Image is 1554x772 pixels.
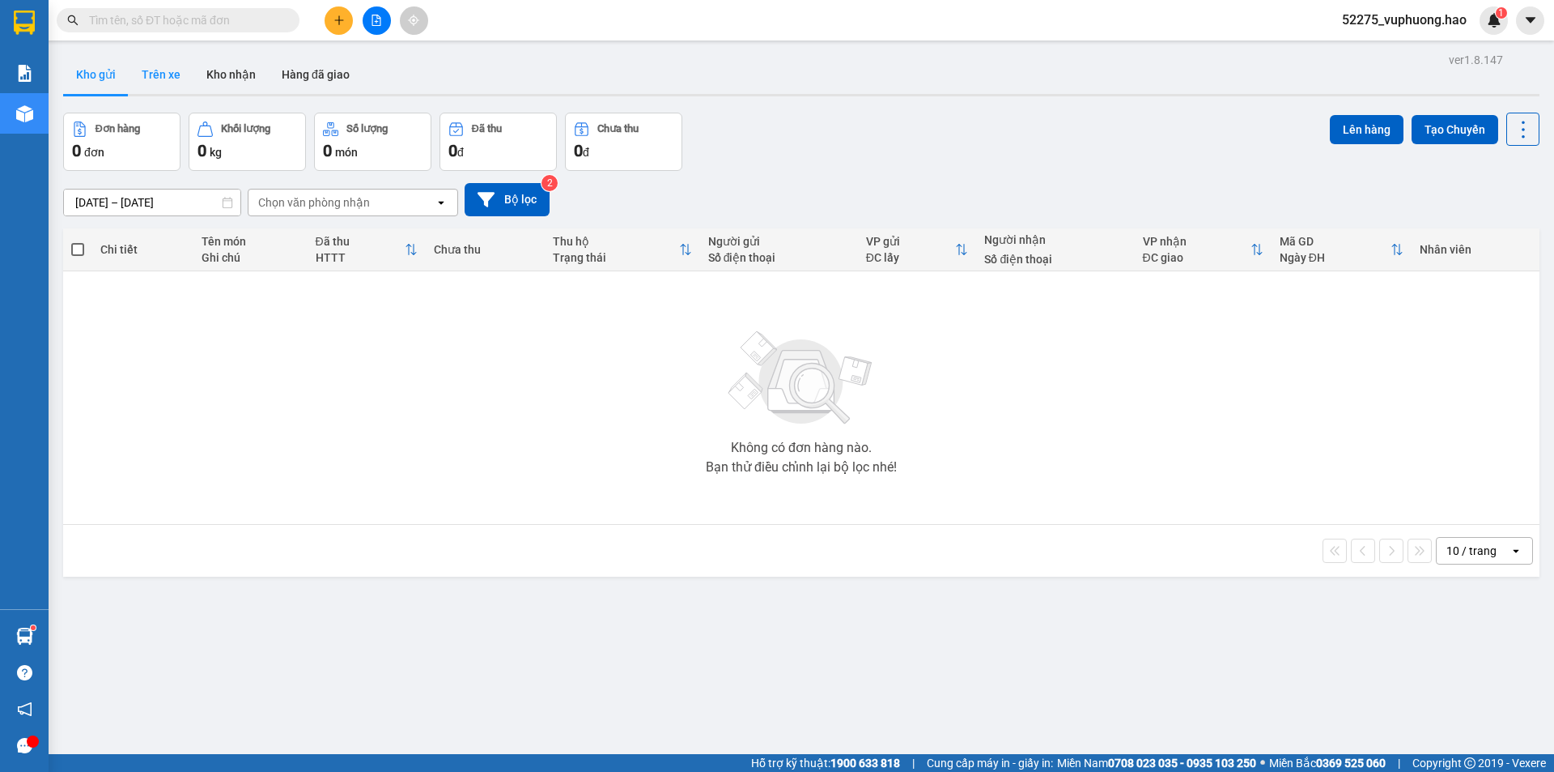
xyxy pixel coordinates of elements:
[1487,13,1501,28] img: icon-new-feature
[67,15,79,26] span: search
[31,625,36,630] sup: 1
[1509,544,1522,557] svg: open
[1269,754,1386,772] span: Miền Bắc
[269,55,363,94] button: Hàng đã giao
[189,113,306,171] button: Khối lượng0kg
[1057,754,1256,772] span: Miền Nam
[1280,251,1391,264] div: Ngày ĐH
[1420,243,1531,256] div: Nhân viên
[1398,754,1400,772] span: |
[202,251,299,264] div: Ghi chú
[1496,7,1507,19] sup: 1
[14,11,35,35] img: logo-vxr
[1464,757,1475,769] span: copyright
[984,253,1126,266] div: Số điện thoại
[448,141,457,160] span: 0
[565,113,682,171] button: Chưa thu0đ
[400,6,428,35] button: aim
[1316,757,1386,770] strong: 0369 525 060
[545,228,700,271] th: Toggle SortBy
[89,11,280,29] input: Tìm tên, số ĐT hoặc mã đơn
[96,123,140,134] div: Đơn hàng
[866,251,956,264] div: ĐC lấy
[912,754,915,772] span: |
[63,55,129,94] button: Kho gửi
[63,113,180,171] button: Đơn hàng0đơn
[1516,6,1544,35] button: caret-down
[1523,13,1538,28] span: caret-down
[439,113,557,171] button: Đã thu0đ
[72,141,81,160] span: 0
[363,6,391,35] button: file-add
[708,251,850,264] div: Số điện thoại
[583,146,589,159] span: đ
[1108,757,1256,770] strong: 0708 023 035 - 0935 103 250
[435,196,448,209] svg: open
[1135,228,1272,271] th: Toggle SortBy
[731,441,872,454] div: Không có đơn hàng nào.
[325,6,353,35] button: plus
[335,146,358,159] span: món
[333,15,345,26] span: plus
[553,251,679,264] div: Trạng thái
[1280,235,1391,248] div: Mã GD
[408,15,419,26] span: aim
[17,702,32,717] span: notification
[129,55,193,94] button: Trên xe
[1260,760,1265,766] span: ⚪️
[1498,7,1504,19] span: 1
[1446,543,1497,559] div: 10 / trang
[346,123,388,134] div: Số lượng
[16,628,33,645] img: warehouse-icon
[202,235,299,248] div: Tên món
[316,251,405,264] div: HTTT
[984,233,1126,246] div: Người nhận
[221,123,270,134] div: Khối lượng
[17,665,32,680] span: question-circle
[1272,228,1412,271] th: Toggle SortBy
[706,461,897,474] div: Bạn thử điều chỉnh lại bộ lọc nhé!
[1143,235,1250,248] div: VP nhận
[457,146,464,159] span: đ
[100,243,185,256] div: Chi tiết
[258,194,370,211] div: Chọn văn phòng nhận
[64,190,240,215] input: Select a date range.
[708,235,850,248] div: Người gửi
[597,123,639,134] div: Chưa thu
[574,141,583,160] span: 0
[84,146,104,159] span: đơn
[1143,251,1250,264] div: ĐC giao
[193,55,269,94] button: Kho nhận
[472,123,502,134] div: Đã thu
[553,235,679,248] div: Thu hộ
[316,235,405,248] div: Đã thu
[1330,115,1403,144] button: Lên hàng
[927,754,1053,772] span: Cung cấp máy in - giấy in:
[541,175,558,191] sup: 2
[866,235,956,248] div: VP gửi
[197,141,206,160] span: 0
[1329,10,1480,30] span: 52275_vuphuong.hao
[308,228,427,271] th: Toggle SortBy
[830,757,900,770] strong: 1900 633 818
[371,15,382,26] span: file-add
[17,738,32,753] span: message
[323,141,332,160] span: 0
[465,183,550,216] button: Bộ lọc
[314,113,431,171] button: Số lượng0món
[16,65,33,82] img: solution-icon
[434,243,537,256] div: Chưa thu
[1449,51,1503,69] div: ver 1.8.147
[16,105,33,122] img: warehouse-icon
[1412,115,1498,144] button: Tạo Chuyến
[720,322,882,435] img: svg+xml;base64,PHN2ZyBjbGFzcz0ibGlzdC1wbHVnX19zdmciIHhtbG5zPSJodHRwOi8vd3d3LnczLm9yZy8yMDAwL3N2Zy...
[751,754,900,772] span: Hỗ trợ kỹ thuật:
[210,146,222,159] span: kg
[858,228,977,271] th: Toggle SortBy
